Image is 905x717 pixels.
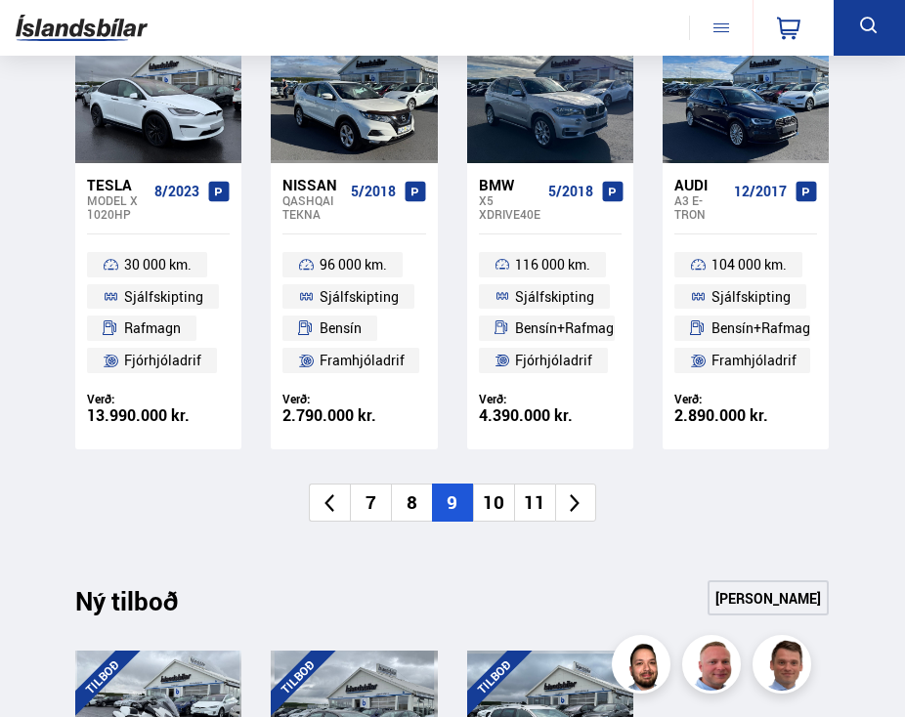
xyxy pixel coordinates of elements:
div: Tesla [87,176,147,193]
div: 2.790.000 kr. [282,407,389,424]
span: 5/2018 [548,184,593,199]
img: G0Ugv5HjCgRt.svg [16,7,148,49]
span: 8/2023 [154,184,199,199]
div: Nissan [282,176,342,193]
div: Verð: [674,392,781,406]
li: 11 [514,484,555,522]
a: Audi A3 E-TRON 12/2017 104 000 km. Sjálfskipting Bensín+Rafmagn Framhjóladrif Verð: 2.890.000 kr. [663,163,829,450]
span: 12/2017 [734,184,787,199]
div: X5 XDRIVE40E [479,193,540,221]
span: 5/2018 [351,184,396,199]
div: 13.990.000 kr. [87,407,202,424]
span: Framhjóladrif [711,349,797,372]
img: FbJEzSuNWCJXmdc-.webp [755,638,814,696]
span: 104 000 km. [711,253,787,276]
span: Bensín+Rafmagn [515,316,622,340]
div: A3 E-TRON [674,193,726,221]
div: Verð: [87,392,202,406]
span: Sjálfskipting [320,285,399,309]
span: 116 000 km. [515,253,590,276]
div: Verð: [479,392,585,406]
a: Tesla Model X 1020HP 8/2023 30 000 km. Sjálfskipting Rafmagn Fjórhjóladrif Verð: 13.990.000 kr. [75,163,241,450]
img: siFngHWaQ9KaOqBr.png [685,638,744,696]
img: nhp88E3Fdnt1Opn2.png [615,638,673,696]
span: Bensín+Rafmagn [711,316,818,340]
div: Model X 1020HP [87,193,147,221]
div: 4.390.000 kr. [479,407,585,424]
span: Fjórhjóladrif [515,349,592,372]
span: Bensín [320,316,362,340]
span: Sjálfskipting [124,285,203,309]
span: Fjórhjóladrif [124,349,201,372]
span: Sjálfskipting [515,285,594,309]
div: Qashqai TEKNA [282,193,342,221]
div: Audi [674,176,726,193]
li: 10 [473,484,514,522]
a: Nissan Qashqai TEKNA 5/2018 96 000 km. Sjálfskipting Bensín Framhjóladrif Verð: 2.790.000 kr. [271,163,437,450]
li: 8 [391,484,432,522]
div: Ný tilboð [75,586,212,627]
span: Sjálfskipting [711,285,791,309]
div: 2.890.000 kr. [674,407,781,424]
div: BMW [479,176,540,193]
a: BMW X5 XDRIVE40E 5/2018 116 000 km. Sjálfskipting Bensín+Rafmagn Fjórhjóladrif Verð: 4.390.000 kr. [467,163,633,450]
li: 9 [432,484,473,522]
span: Rafmagn [124,316,181,340]
div: Verð: [282,392,389,406]
span: Framhjóladrif [320,349,405,372]
a: [PERSON_NAME] [708,580,829,615]
button: Opna LiveChat spjallviðmót [16,8,74,66]
li: 7 [350,484,391,522]
span: 30 000 km. [124,253,192,276]
span: 96 000 km. [320,253,387,276]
